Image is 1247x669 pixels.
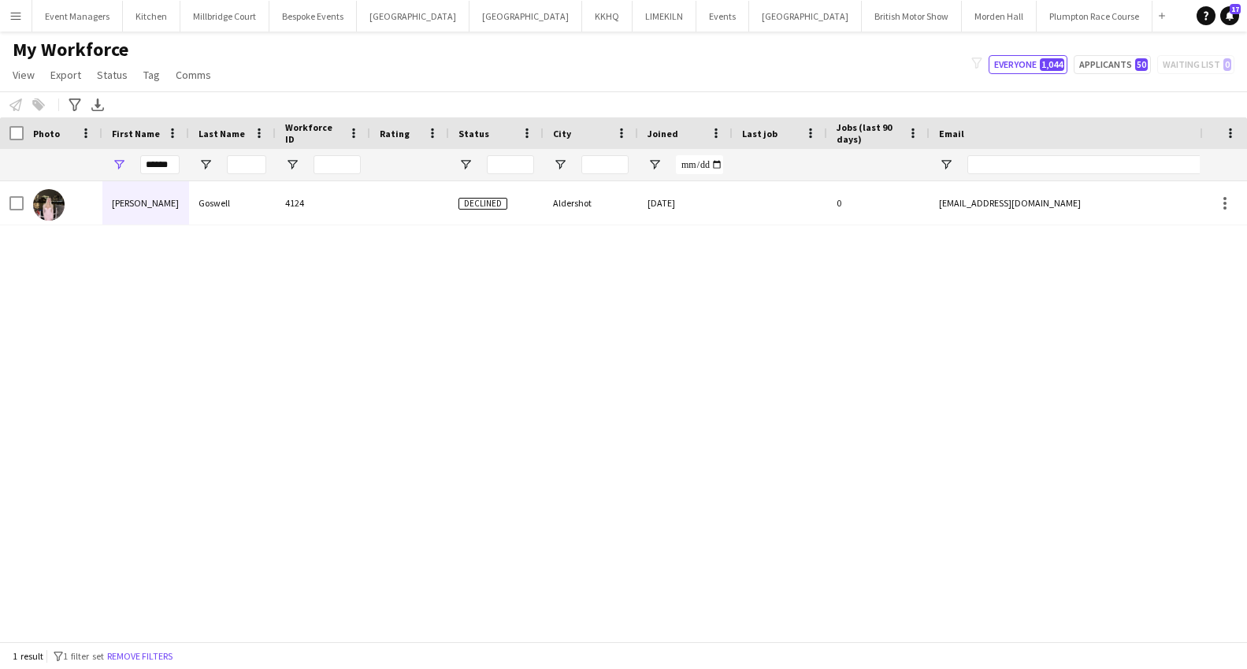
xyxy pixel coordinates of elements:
a: Tag [137,65,166,85]
span: 50 [1135,58,1148,71]
a: Comms [169,65,217,85]
div: Aldershot [544,181,638,225]
app-action-btn: Advanced filters [65,95,84,114]
input: Joined Filter Input [676,155,723,174]
button: Remove filters [104,648,176,665]
span: Workforce ID [285,121,342,145]
button: Millbridge Court [180,1,269,32]
span: Joined [648,128,678,139]
button: Open Filter Menu [553,158,567,172]
a: 17 [1220,6,1239,25]
button: Open Filter Menu [458,158,473,172]
span: 17 [1230,4,1241,14]
button: [GEOGRAPHIC_DATA] [469,1,582,32]
button: Bespoke Events [269,1,357,32]
span: Jobs (last 90 days) [837,121,901,145]
div: 0 [827,181,930,225]
span: View [13,68,35,82]
button: Morden Hall [962,1,1037,32]
input: First Name Filter Input [140,155,180,174]
button: Open Filter Menu [648,158,662,172]
app-action-btn: Export XLSX [88,95,107,114]
span: City [553,128,571,139]
span: Status [97,68,128,82]
button: Event Managers [32,1,123,32]
button: KKHQ [582,1,633,32]
button: Open Filter Menu [199,158,213,172]
span: 1 filter set [63,650,104,662]
div: [DATE] [638,181,733,225]
button: Events [696,1,749,32]
button: Plumpton Race Course [1037,1,1152,32]
button: Everyone1,044 [989,55,1067,74]
span: My Workforce [13,38,128,61]
input: City Filter Input [581,155,629,174]
span: Status [458,128,489,139]
div: [EMAIL_ADDRESS][DOMAIN_NAME] [930,181,1245,225]
a: Export [44,65,87,85]
button: Open Filter Menu [939,158,953,172]
span: Email [939,128,964,139]
span: Tag [143,68,160,82]
div: [PERSON_NAME] [102,181,189,225]
button: [GEOGRAPHIC_DATA] [357,1,469,32]
span: 1,044 [1040,58,1064,71]
div: Goswell [189,181,276,225]
a: Status [91,65,134,85]
span: Last job [742,128,778,139]
span: Export [50,68,81,82]
span: Last Name [199,128,245,139]
button: Applicants50 [1074,55,1151,74]
input: Last Name Filter Input [227,155,266,174]
div: 4124 [276,181,370,225]
input: Workforce ID Filter Input [314,155,361,174]
span: Photo [33,128,60,139]
input: Email Filter Input [967,155,1235,174]
img: Sharla Goswell [33,189,65,221]
button: LIMEKILN [633,1,696,32]
button: [GEOGRAPHIC_DATA] [749,1,862,32]
span: First Name [112,128,160,139]
button: Kitchen [123,1,180,32]
button: Open Filter Menu [285,158,299,172]
span: Declined [458,198,507,210]
button: British Motor Show [862,1,962,32]
a: View [6,65,41,85]
span: Rating [380,128,410,139]
button: Open Filter Menu [112,158,126,172]
input: Status Filter Input [487,155,534,174]
span: Comms [176,68,211,82]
